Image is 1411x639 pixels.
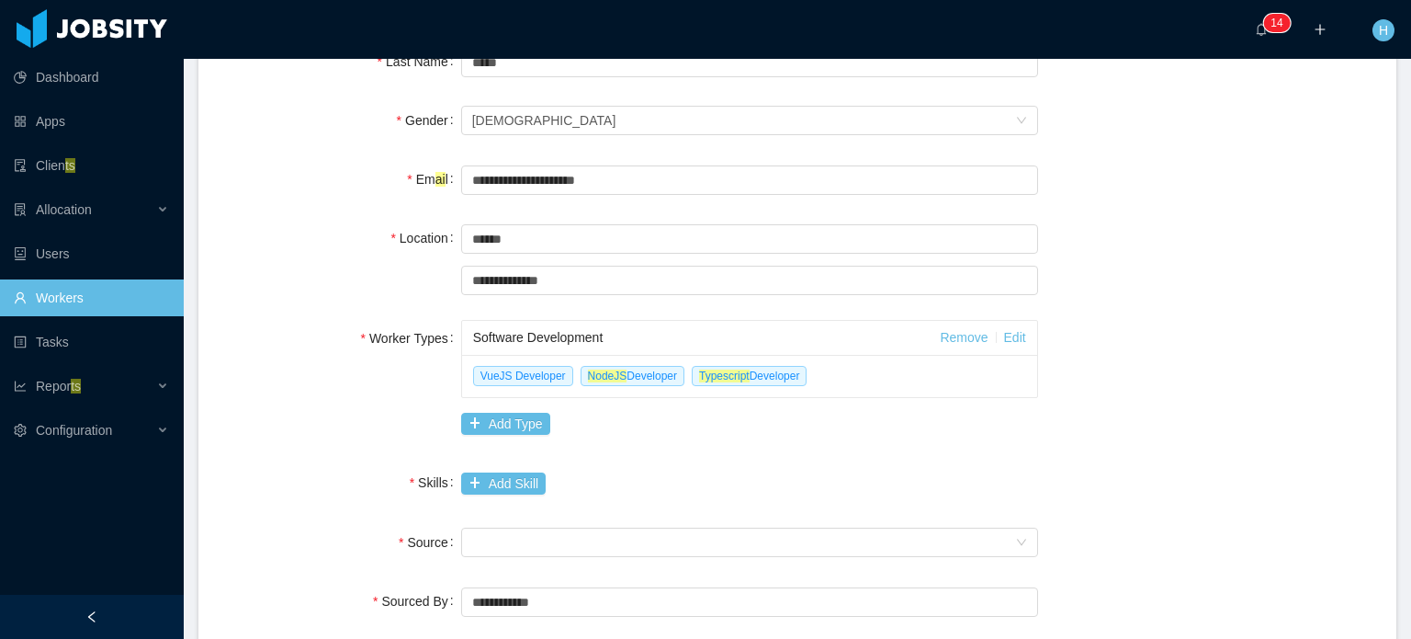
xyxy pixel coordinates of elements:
a: Remove [940,330,988,345]
span: Developer [692,366,807,386]
i: icon: setting [14,424,27,437]
ah_el_jm_1757639839554: Typescript [699,370,750,382]
a: icon: userWorkers [14,280,169,316]
button: icon: plusAdd Skill [461,473,546,495]
a: icon: profileTasks [14,324,169,360]
i: icon: down [1016,115,1027,128]
a: icon: robotUsers [14,235,169,272]
i: icon: plus [1314,23,1326,36]
i: icon: solution [14,203,27,216]
input: Last Name [461,48,1038,77]
label: Worker Types [360,331,460,346]
label: Sourced By [373,594,461,609]
input: Email [461,165,1038,195]
div: Software Development [473,321,941,355]
span: H [1379,19,1388,41]
p: 4 [1277,14,1283,32]
ah_el_jm_1757639839554: NodeJS [588,370,627,382]
ah_el_jm_1757639839554: ts [71,379,81,394]
label: Skills [410,475,461,490]
button: icon: plusAdd Type [461,413,550,435]
label: Last Name [378,54,461,69]
span: Configuration [36,423,112,438]
label: Email [407,172,460,187]
label: Location [390,231,460,245]
sup: 14 [1263,14,1290,32]
span: Repor [36,379,81,394]
div: Male [472,107,616,134]
label: Source [399,535,461,550]
i: icon: bell [1255,23,1268,36]
p: 1 [1270,14,1277,32]
label: Gender [397,113,461,128]
span: VueJS Developer [473,366,573,386]
i: icon: line-chart [14,380,27,393]
a: icon: pie-chartDashboard [14,59,169,96]
a: icon: auditClients [14,147,169,184]
a: Edit [1004,330,1026,345]
a: icon: appstoreApps [14,103,169,140]
ah_el_jm_1757639839554: ai [435,172,446,187]
span: Developer [581,366,684,386]
span: Allocation [36,202,92,217]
